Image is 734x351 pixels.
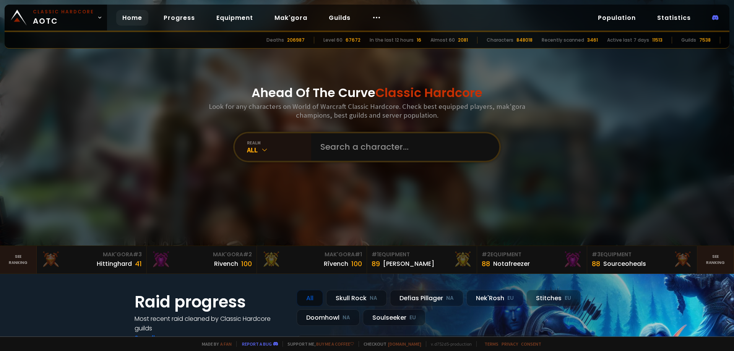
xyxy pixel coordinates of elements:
a: Home [116,10,148,26]
small: Classic Hardcore [33,8,94,15]
a: Seeranking [697,246,734,273]
div: 100 [351,259,362,269]
div: In the last 12 hours [370,37,414,44]
div: Rîvench [324,259,348,269]
div: 88 [592,259,600,269]
span: AOTC [33,8,94,27]
div: Deaths [266,37,284,44]
div: 2081 [458,37,468,44]
div: All [247,146,311,154]
div: 67672 [346,37,361,44]
a: Report a bug [242,341,272,347]
div: Almost 60 [430,37,455,44]
div: Characters [487,37,513,44]
a: Guilds [323,10,357,26]
span: # 3 [133,251,142,258]
div: realm [247,140,311,146]
div: 16 [417,37,421,44]
a: #3Equipment88Sourceoheals [587,246,697,273]
span: # 2 [243,251,252,258]
small: NA [446,294,454,302]
span: # 3 [592,251,601,258]
div: Hittinghard [97,259,132,269]
div: Rivench [214,259,238,269]
span: # 1 [355,251,362,258]
div: Equipment [482,251,582,259]
div: 89 [372,259,380,269]
span: # 2 [482,251,490,258]
div: 206987 [287,37,305,44]
small: EU [565,294,571,302]
div: Mak'Gora [151,251,252,259]
a: Mak'gora [268,10,313,26]
div: 3461 [587,37,598,44]
div: 848018 [516,37,533,44]
small: EU [507,294,514,302]
a: Terms [484,341,499,347]
div: Equipment [372,251,472,259]
div: Recently scanned [542,37,584,44]
div: Defias Pillager [390,290,463,306]
div: Level 60 [323,37,343,44]
a: Population [592,10,642,26]
small: EU [409,314,416,322]
h1: Ahead Of The Curve [252,84,482,102]
a: #2Equipment88Notafreezer [477,246,587,273]
div: Notafreezer [493,259,530,269]
span: Classic Hardcore [375,84,482,101]
a: a fan [220,341,232,347]
div: 100 [241,259,252,269]
div: Active last 7 days [607,37,649,44]
div: 41 [135,259,142,269]
div: 7538 [699,37,711,44]
div: Doomhowl [297,309,360,326]
a: #1Equipment89[PERSON_NAME] [367,246,477,273]
div: Stitches [526,290,581,306]
a: Privacy [502,341,518,347]
a: Mak'Gora#2Rivench100 [147,246,257,273]
a: Mak'Gora#3Hittinghard41 [37,246,147,273]
a: Statistics [651,10,697,26]
h3: Look for any characters on World of Warcraft Classic Hardcore. Check best equipped players, mak'g... [206,102,528,120]
h1: Raid progress [135,290,287,314]
div: 11513 [652,37,663,44]
span: Support me, [283,341,354,347]
div: Equipment [592,251,692,259]
span: # 1 [372,251,379,258]
a: Classic HardcoreAOTC [5,5,107,31]
div: Mak'Gora [41,251,142,259]
span: Checkout [359,341,421,347]
a: Buy me a coffee [316,341,354,347]
div: [PERSON_NAME] [383,259,434,269]
div: Soulseeker [363,309,425,326]
a: Mak'Gora#1Rîvench100 [257,246,367,273]
a: Progress [158,10,201,26]
a: [DOMAIN_NAME] [388,341,421,347]
input: Search a character... [316,133,490,161]
a: Equipment [210,10,259,26]
div: Sourceoheals [603,259,646,269]
div: Mak'Gora [261,251,362,259]
a: Consent [521,341,541,347]
a: See all progress [135,333,184,342]
h4: Most recent raid cleaned by Classic Hardcore guilds [135,314,287,333]
div: Nek'Rosh [466,290,523,306]
div: Skull Rock [326,290,387,306]
div: All [297,290,323,306]
span: v. d752d5 - production [426,341,472,347]
div: Guilds [681,37,696,44]
span: Made by [197,341,232,347]
div: 88 [482,259,490,269]
small: NA [343,314,350,322]
small: NA [370,294,377,302]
